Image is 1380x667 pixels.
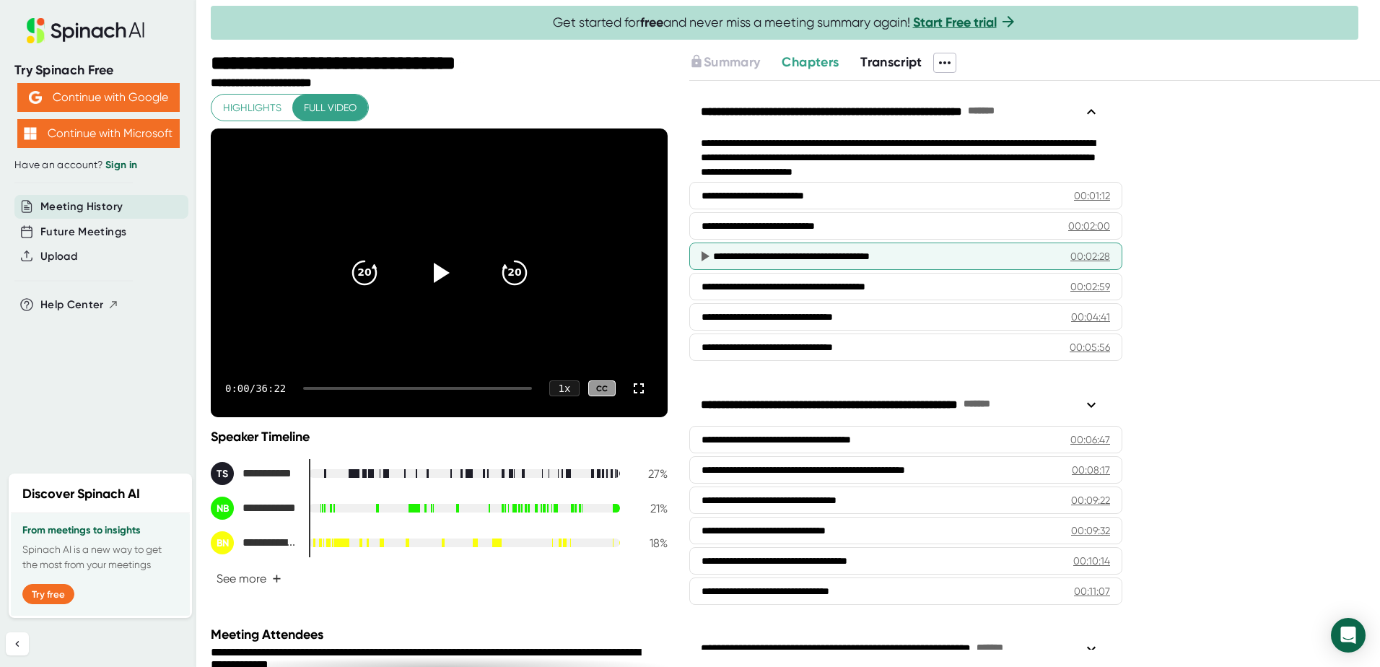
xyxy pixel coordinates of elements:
[860,53,922,72] button: Transcript
[14,62,182,79] div: Try Spinach Free
[549,380,580,396] div: 1 x
[553,14,1017,31] span: Get started for and never miss a meeting summary again!
[225,383,286,394] div: 0:00 / 36:22
[17,119,180,148] button: Continue with Microsoft
[632,502,668,515] div: 21 %
[29,91,42,104] img: Aehbyd4JwY73AAAAAElFTkSuQmCC
[1072,463,1110,477] div: 00:08:17
[782,53,839,72] button: Chapters
[632,536,668,550] div: 18 %
[860,54,922,70] span: Transcript
[223,99,281,117] span: Highlights
[1070,279,1110,294] div: 00:02:59
[17,83,180,112] button: Continue with Google
[1070,432,1110,447] div: 00:06:47
[1331,618,1366,653] div: Open Intercom Messenger
[1068,219,1110,233] div: 00:02:00
[1070,340,1110,354] div: 00:05:56
[211,462,234,485] div: TS
[292,95,368,121] button: Full video
[22,525,178,536] h3: From meetings to insights
[40,297,119,313] button: Help Center
[304,99,357,117] span: Full video
[211,531,297,554] div: Brian Niederhauser
[1074,188,1110,203] div: 00:01:12
[1070,249,1110,263] div: 00:02:28
[211,95,293,121] button: Highlights
[704,54,760,70] span: Summary
[1073,554,1110,568] div: 00:10:14
[211,497,234,520] div: NB
[40,199,123,215] button: Meeting History
[1071,493,1110,507] div: 00:09:22
[588,380,616,397] div: CC
[22,584,74,604] button: Try free
[1074,584,1110,598] div: 00:11:07
[40,224,126,240] button: Future Meetings
[211,462,297,485] div: Tanya Stipe
[640,14,663,30] b: free
[782,54,839,70] span: Chapters
[22,542,178,572] p: Spinach AI is a new way to get the most from your meetings
[211,566,287,591] button: See more+
[1071,310,1110,324] div: 00:04:41
[40,297,104,313] span: Help Center
[105,159,137,171] a: Sign in
[14,159,182,172] div: Have an account?
[913,14,997,30] a: Start Free trial
[6,632,29,655] button: Collapse sidebar
[272,573,281,585] span: +
[40,248,77,265] button: Upload
[211,429,668,445] div: Speaker Timeline
[22,484,140,504] h2: Discover Spinach AI
[211,627,671,642] div: Meeting Attendees
[211,531,234,554] div: BN
[632,467,668,481] div: 27 %
[211,497,297,520] div: Noah Breslow
[689,53,782,73] div: Upgrade to access
[1071,523,1110,538] div: 00:09:32
[689,53,760,72] button: Summary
